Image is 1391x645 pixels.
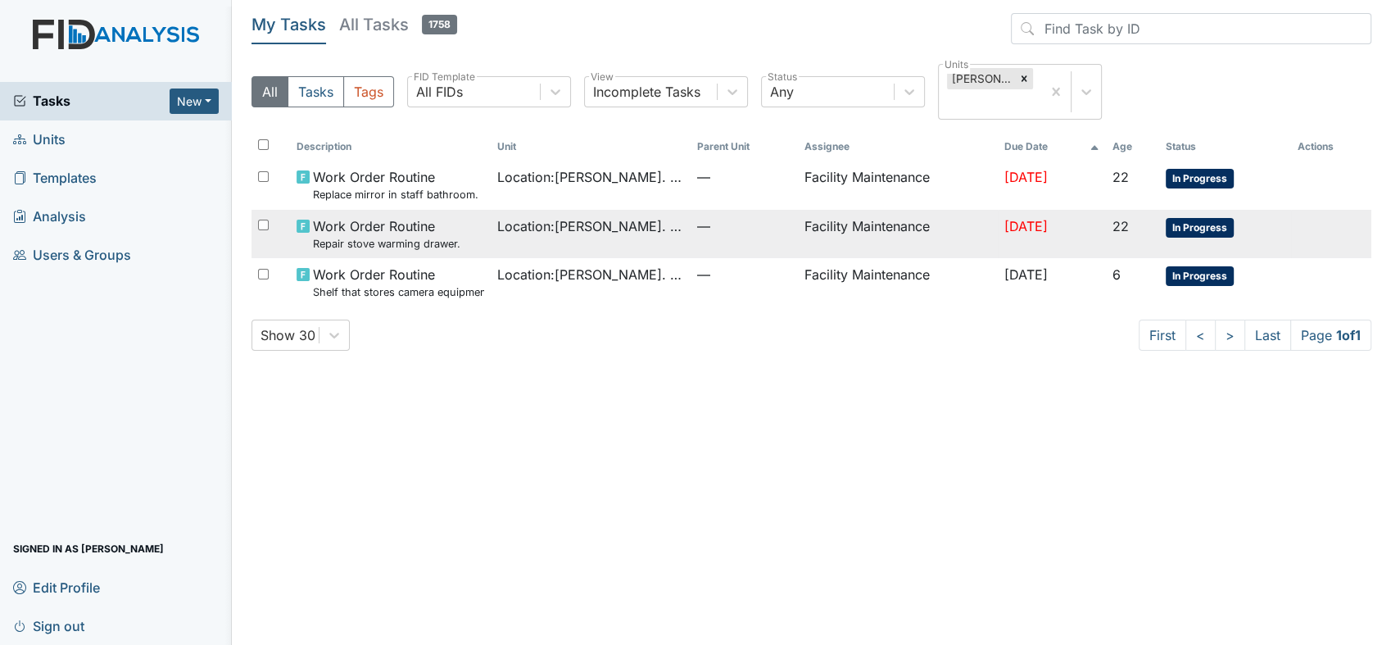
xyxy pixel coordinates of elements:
[13,575,100,600] span: Edit Profile
[13,166,97,191] span: Templates
[1004,266,1048,283] span: [DATE]
[697,167,791,187] span: —
[313,284,483,300] small: Shelf that stores camera equipment has collapsed.
[1011,13,1371,44] input: Find Task by ID
[947,68,1015,89] div: [PERSON_NAME]. ICF
[1166,266,1234,286] span: In Progress
[339,13,457,36] h5: All Tasks
[998,133,1106,161] th: Toggle SortBy
[491,133,691,161] th: Toggle SortBy
[1139,320,1371,351] nav: task-pagination
[497,216,684,236] span: Location : [PERSON_NAME]. ICF
[13,91,170,111] a: Tasks
[313,187,478,202] small: Replace mirror in staff bathroom.
[770,82,794,102] div: Any
[1336,327,1361,343] strong: 1 of 1
[416,82,463,102] div: All FIDs
[797,133,997,161] th: Assignee
[13,243,131,268] span: Users & Groups
[13,127,66,152] span: Units
[290,133,490,161] th: Toggle SortBy
[593,82,700,102] div: Incomplete Tasks
[1159,133,1291,161] th: Toggle SortBy
[797,210,997,258] td: Facility Maintenance
[313,236,460,252] small: Repair stove warming drawer.
[697,216,791,236] span: —
[13,204,86,229] span: Analysis
[258,139,269,150] input: Toggle All Rows Selected
[797,161,997,209] td: Facility Maintenance
[697,265,791,284] span: —
[1139,320,1186,351] a: First
[251,13,326,36] h5: My Tasks
[422,15,457,34] span: 1758
[497,265,684,284] span: Location : [PERSON_NAME]. ICF
[313,216,460,252] span: Work Order Routine Repair stove warming drawer.
[288,76,344,107] button: Tasks
[497,167,684,187] span: Location : [PERSON_NAME]. ICF
[13,613,84,638] span: Sign out
[1112,266,1121,283] span: 6
[1166,169,1234,189] span: In Progress
[1166,218,1234,238] span: In Progress
[797,258,997,307] td: Facility Maintenance
[691,133,797,161] th: Toggle SortBy
[170,89,219,114] button: New
[251,76,394,107] div: Type filter
[251,76,288,107] button: All
[1112,169,1129,185] span: 22
[1004,218,1048,234] span: [DATE]
[1112,218,1129,234] span: 22
[1291,133,1371,161] th: Actions
[1004,169,1048,185] span: [DATE]
[1185,320,1216,351] a: <
[1215,320,1245,351] a: >
[343,76,394,107] button: Tags
[313,167,478,202] span: Work Order Routine Replace mirror in staff bathroom.
[313,265,483,300] span: Work Order Routine Shelf that stores camera equipment has collapsed.
[1290,320,1371,351] span: Page
[1244,320,1291,351] a: Last
[261,325,315,345] div: Show 30
[13,536,164,561] span: Signed in as [PERSON_NAME]
[1106,133,1159,161] th: Toggle SortBy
